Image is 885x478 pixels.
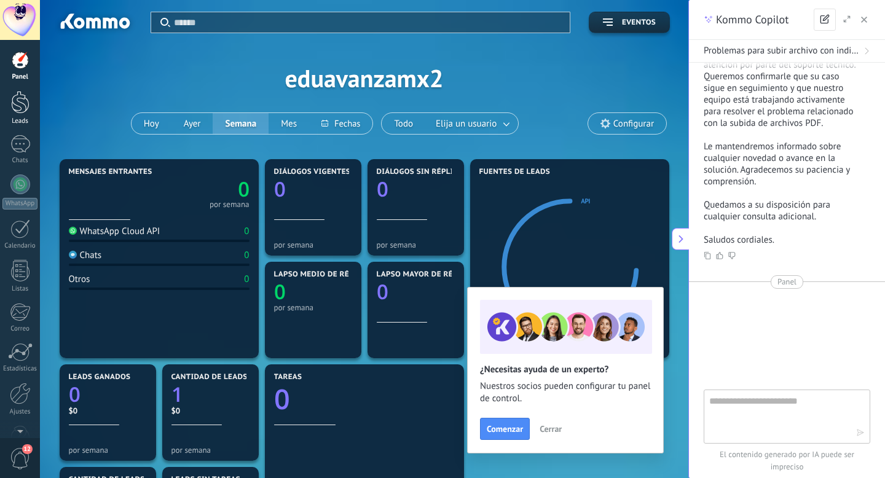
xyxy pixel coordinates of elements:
[704,199,855,222] p: Quedamos a su disposición para cualquier consulta adicional.
[159,175,250,203] a: 0
[433,116,499,132] span: Elija un usuario
[2,73,38,81] div: Panel
[540,425,562,433] span: Cerrar
[480,380,651,405] span: Nuestros socios pueden configurar tu panel de control.
[377,168,463,176] span: Diálogos sin réplica
[377,175,388,203] text: 0
[704,45,860,57] span: Problemas para subir archivo con indicaciones para programar robot IA
[274,380,290,418] text: 0
[171,445,250,455] div: por semana
[2,117,38,125] div: Leads
[69,273,90,285] div: Otros
[69,373,131,382] span: Leads ganados
[171,373,281,382] span: Cantidad de leads activos
[377,240,455,249] div: por semana
[274,175,286,203] text: 0
[425,113,518,134] button: Elija un usuario
[382,113,425,134] button: Todo
[244,225,249,237] div: 0
[274,278,286,305] text: 0
[2,325,38,333] div: Correo
[613,119,654,129] span: Configurar
[69,380,81,408] text: 0
[777,276,796,288] span: Panel
[274,168,351,176] span: Diálogos vigentes
[22,444,33,454] span: 12
[309,113,372,134] button: Fechas
[238,175,250,203] text: 0
[69,227,77,235] img: WhatsApp Cloud API
[2,242,38,250] div: Calendario
[244,273,249,285] div: 0
[213,113,269,134] button: Semana
[69,380,147,408] a: 0
[704,47,855,129] p: Lamentamos mucho la demora en la atención por parte del soporte técnico. Queremos confirmarle que...
[479,168,551,176] span: Fuentes de leads
[2,285,38,293] div: Listas
[69,249,102,261] div: Chats
[704,141,855,187] p: Le mantendremos informado sobre cualquier novedad o avance en la solución. Agradecemos su pacienc...
[377,270,474,279] span: Lapso mayor de réplica
[69,445,147,455] div: por semana
[689,40,885,63] button: Problemas para subir archivo con indicaciones para programar robot IA
[2,198,37,210] div: WhatsApp
[210,202,250,208] div: por semana
[69,225,160,237] div: WhatsApp Cloud API
[274,303,352,312] div: por semana
[2,157,38,165] div: Chats
[69,251,77,259] img: Chats
[171,406,250,416] div: $0
[171,380,250,408] a: 1
[704,449,870,473] span: El contenido generado por IA puede ser impreciso
[171,380,183,408] text: 1
[69,168,152,176] span: Mensajes entrantes
[274,380,455,418] a: 0
[716,12,789,27] span: Kommo Copilot
[704,234,855,246] p: Saludos cordiales.
[244,249,249,261] div: 0
[2,408,38,416] div: Ajustes
[589,12,670,33] button: Eventos
[269,113,309,134] button: Mes
[171,113,213,134] button: Ayer
[487,425,523,433] span: Comenzar
[2,365,38,373] div: Estadísticas
[69,406,147,416] div: $0
[274,240,352,249] div: por semana
[622,18,656,27] span: Eventos
[480,418,530,440] button: Comenzar
[534,420,567,438] button: Cerrar
[480,364,651,375] h2: ¿Necesitas ayuda de un experto?
[377,278,388,305] text: 0
[274,270,371,279] span: Lapso medio de réplica
[132,113,171,134] button: Hoy
[274,373,302,382] span: Tareas
[581,197,590,205] a: API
